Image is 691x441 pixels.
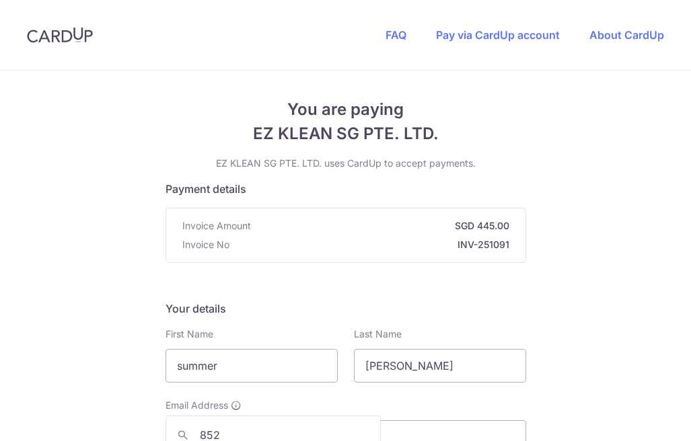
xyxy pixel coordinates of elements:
a: FAQ [386,28,406,42]
span: You are paying [166,97,526,122]
iframe: 打开一个小组件，您可以在其中找到更多信息 [608,401,678,434]
span: EZ KLEAN SG PTE. LTD. [166,122,526,146]
a: About CardUp [589,28,664,42]
span: Email Address [166,399,228,412]
h5: Payment details [166,181,526,197]
label: Last Name [354,327,402,341]
span: Invoice No [182,238,229,251]
strong: SGD 445.00 [256,219,509,233]
a: Pay via CardUp account [436,28,560,42]
strong: INV-251091 [235,238,509,251]
img: CardUp [27,27,93,43]
input: First name [166,349,338,383]
input: Last name [354,349,526,383]
label: First Name [166,327,213,341]
span: Invoice Amount [182,219,251,233]
p: EZ KLEAN SG PTE. LTD. uses CardUp to accept payments. [166,157,526,170]
h5: Your details [166,300,526,317]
